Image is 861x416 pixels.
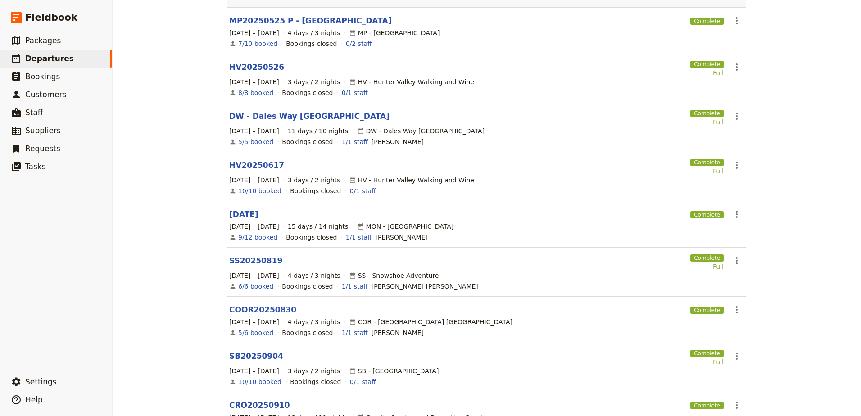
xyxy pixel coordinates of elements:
button: Actions [729,398,744,413]
div: MON - [GEOGRAPHIC_DATA] [357,222,454,231]
div: Bookings closed [286,39,337,48]
span: Frith Hudson Graham [372,282,478,291]
a: View the bookings for this departure [238,39,277,48]
span: Help [25,395,43,404]
span: Complete [690,159,724,166]
button: Actions [729,207,744,222]
span: Complete [690,254,724,262]
a: View the bookings for this departure [238,88,273,97]
a: View the bookings for this departure [238,137,273,146]
div: Bookings closed [290,377,341,386]
span: [DATE] – [DATE] [229,366,279,375]
button: Actions [729,158,744,173]
span: Settings [25,377,57,386]
span: [DATE] – [DATE] [229,176,279,185]
a: 1/1 staff [342,282,368,291]
div: Full [690,262,724,271]
span: Packages [25,36,61,45]
button: Actions [729,109,744,124]
span: 15 days / 14 nights [288,222,349,231]
span: [DATE] – [DATE] [229,127,279,136]
a: View the bookings for this departure [238,233,277,242]
span: [DATE] – [DATE] [229,28,279,37]
div: SB - [GEOGRAPHIC_DATA] [349,366,439,375]
a: COOR20250830 [229,304,296,315]
div: Full [690,118,724,127]
a: 0/1 staff [350,377,376,386]
div: Full [690,68,724,77]
a: SS20250819 [229,255,282,266]
a: View the bookings for this departure [238,328,273,337]
a: 1/1 staff [346,233,372,242]
span: Rebecca Arnott [376,233,428,242]
span: [DATE] – [DATE] [229,271,279,280]
div: Full [690,167,724,176]
span: 3 days / 2 nights [288,366,340,375]
span: Suzanne James [372,137,424,146]
span: Complete [690,307,724,314]
span: Complete [690,402,724,409]
span: Bookings [25,72,60,81]
button: Actions [729,13,744,28]
a: 0/1 staff [350,186,376,195]
a: 0/1 staff [342,88,368,97]
span: 3 days / 2 nights [288,176,340,185]
button: Actions [729,253,744,268]
span: Staff [25,108,43,117]
span: Fieldbook [25,11,77,24]
button: Actions [729,302,744,317]
a: MP20250525 P - [GEOGRAPHIC_DATA] [229,15,391,26]
span: Departures [25,54,74,63]
span: [DATE] – [DATE] [229,77,279,86]
a: 1/1 staff [342,137,368,146]
div: SS - Snowshoe Adventure [349,271,439,280]
div: DW - Dales Way [GEOGRAPHIC_DATA] [357,127,485,136]
a: View the bookings for this departure [238,186,281,195]
a: SB20250904 [229,351,283,362]
div: COR - [GEOGRAPHIC_DATA] [GEOGRAPHIC_DATA] [349,317,512,326]
a: HV20250617 [229,160,284,171]
a: DW - Dales Way [GEOGRAPHIC_DATA] [229,111,390,122]
span: Complete [690,211,724,218]
a: 0/2 staff [346,39,372,48]
a: CRO20250910 [229,400,290,411]
span: Complete [690,110,724,117]
div: Bookings closed [282,282,333,291]
div: Bookings closed [282,88,333,97]
span: Tasks [25,162,46,171]
div: Bookings closed [282,328,333,337]
span: Complete [690,18,724,25]
a: View the bookings for this departure [238,282,273,291]
span: 4 days / 3 nights [288,317,340,326]
button: Actions [729,59,744,75]
span: Lisa Marshall [372,328,424,337]
span: [DATE] – [DATE] [229,222,279,231]
div: Bookings closed [282,137,333,146]
span: Complete [690,350,724,357]
span: 3 days / 2 nights [288,77,340,86]
a: 1/1 staff [342,328,368,337]
span: Requests [25,144,60,153]
span: Complete [690,61,724,68]
span: [DATE] – [DATE] [229,317,279,326]
span: Customers [25,90,66,99]
button: Actions [729,348,744,364]
div: HV - Hunter Valley Walking and Wine [349,77,474,86]
div: Full [690,357,724,366]
span: 4 days / 3 nights [288,271,340,280]
a: View the bookings for this departure [238,377,281,386]
div: Bookings closed [290,186,341,195]
span: Suppliers [25,126,61,135]
span: 4 days / 3 nights [288,28,340,37]
div: Bookings closed [286,233,337,242]
span: 11 days / 10 nights [288,127,349,136]
div: HV - Hunter Valley Walking and Wine [349,176,474,185]
a: [DATE] [229,209,258,220]
a: HV20250526 [229,62,284,72]
div: MP - [GEOGRAPHIC_DATA] [349,28,440,37]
